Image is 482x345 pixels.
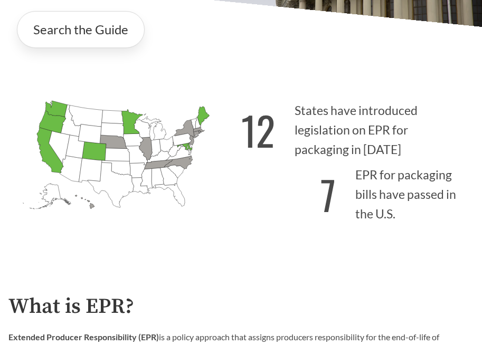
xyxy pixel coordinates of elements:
[241,94,474,159] p: States have introduced legislation on EPR for packaging in [DATE]
[241,159,474,224] p: EPR for packaging bills have passed in the U.S.
[8,332,159,342] strong: Extended Producer Responsibility (EPR)
[8,295,474,319] h2: What is EPR?
[320,165,336,224] strong: 7
[241,101,275,159] strong: 12
[17,11,145,48] a: Search the Guide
